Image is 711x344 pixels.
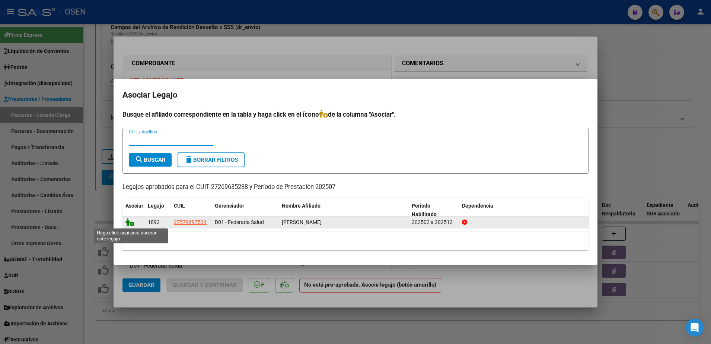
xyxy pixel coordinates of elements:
[215,203,244,209] span: Gerenciador
[184,157,238,163] span: Borrar Filtros
[412,203,437,217] span: Periodo Habilitado
[184,155,193,164] mat-icon: delete
[174,219,207,225] span: 27579697534
[459,198,589,223] datatable-header-cell: Dependencia
[122,231,589,250] div: 1 registros
[279,198,409,223] datatable-header-cell: Nombre Afiliado
[129,153,172,167] button: Buscar
[212,198,279,223] datatable-header-cell: Gerenciador
[409,198,459,223] datatable-header-cell: Periodo Habilitado
[178,152,245,167] button: Borrar Filtros
[122,198,145,223] datatable-header-cell: Asociar
[122,88,589,102] h2: Asociar Legajo
[145,198,171,223] datatable-header-cell: Legajo
[148,203,164,209] span: Legajo
[122,110,589,119] h4: Busque el afiliado correspondiente en la tabla y haga click en el ícono de la columna "Asociar".
[174,203,185,209] span: CUIL
[282,203,321,209] span: Nombre Afiliado
[125,203,143,209] span: Asociar
[462,203,493,209] span: Dependencia
[148,219,160,225] span: 1892
[282,219,322,225] span: PATETTA PAZ LARA
[412,218,456,227] div: 202502 a 202512
[135,155,144,164] mat-icon: search
[215,219,264,225] span: D01 - Federada Salud
[686,319,704,337] div: Open Intercom Messenger
[171,198,212,223] datatable-header-cell: CUIL
[135,157,166,163] span: Buscar
[122,183,589,192] p: Legajos aprobados para el CUIT 27269635288 y Período de Prestación 202507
